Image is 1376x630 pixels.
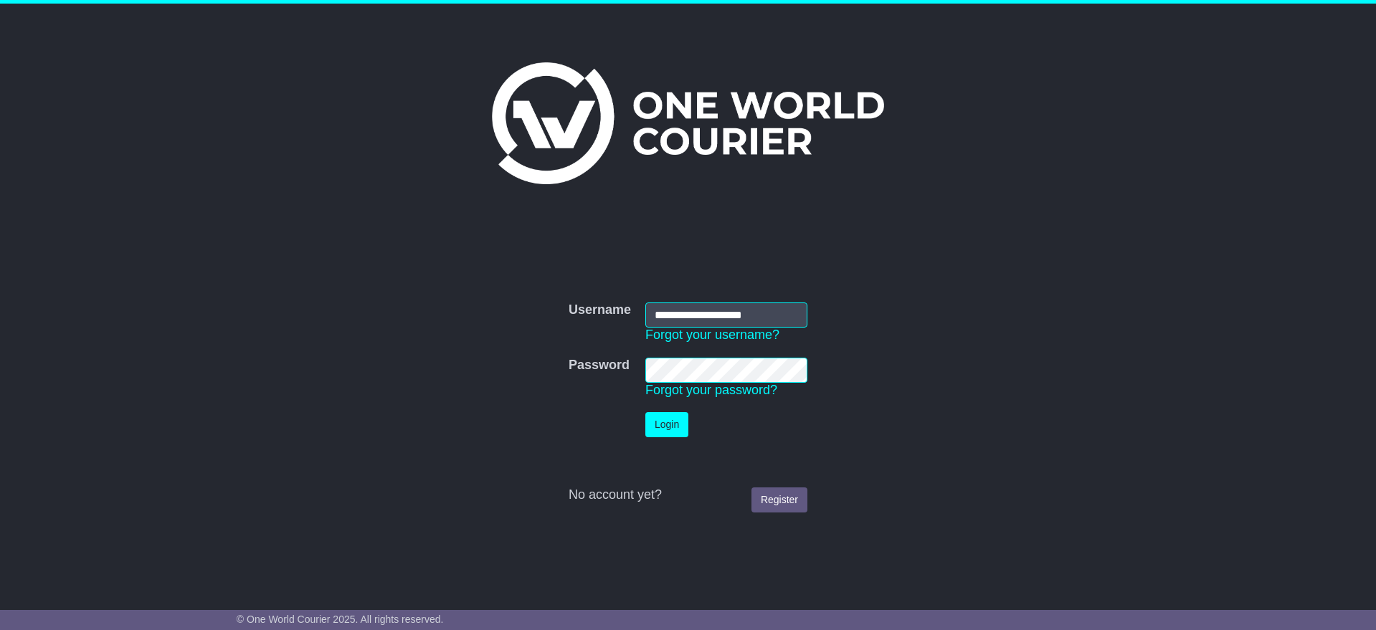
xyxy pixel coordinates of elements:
label: Password [569,358,630,373]
a: Forgot your password? [645,383,777,397]
button: Login [645,412,688,437]
span: © One World Courier 2025. All rights reserved. [237,614,444,625]
label: Username [569,302,631,318]
a: Forgot your username? [645,328,779,342]
img: One World [492,62,883,184]
div: No account yet? [569,487,807,503]
a: Register [751,487,807,512]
